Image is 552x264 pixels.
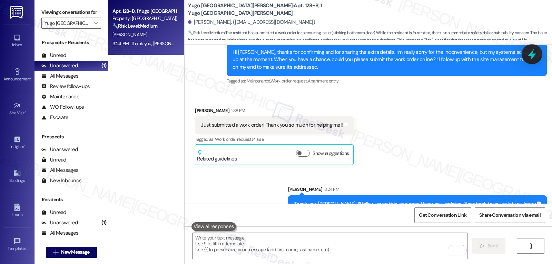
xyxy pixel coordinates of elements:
[41,146,78,153] div: Unanswered
[308,78,338,84] span: Apartment entry
[247,78,270,84] span: Maintenance ,
[46,247,97,258] button: New Message
[294,201,536,208] div: Thank you, [PERSON_NAME]! I'll follow up on this, and once I hear any updates, I'll get back to y...
[41,62,78,69] div: Unanswered
[475,207,545,223] button: Share Conversation via email
[323,186,339,193] div: 3:24 PM
[3,235,31,254] a: Templates •
[195,134,354,144] div: Tagged as:
[188,2,326,17] b: Yugo [GEOGRAPHIC_DATA][PERSON_NAME]: Apt. 128~B, 1 Yugo [GEOGRAPHIC_DATA][PERSON_NAME]
[34,39,108,46] div: Prospects + Residents
[188,30,225,36] strong: 🔧 Risk Level: Medium
[27,245,28,250] span: •
[414,207,471,223] button: Get Conversation Link
[41,167,78,174] div: All Messages
[227,76,547,86] div: Tagged as:
[41,156,66,164] div: Unread
[252,136,264,142] span: Praise
[229,107,245,114] div: 1:38 PM
[195,107,354,117] div: [PERSON_NAME]
[112,23,157,29] strong: 🔧 Risk Level: Medium
[100,60,108,71] div: (1)
[41,229,78,237] div: All Messages
[34,133,108,140] div: Prospects
[288,186,547,195] div: [PERSON_NAME]
[112,31,147,38] span: [PERSON_NAME]
[188,19,315,26] div: [PERSON_NAME]. ([EMAIL_ADDRESS][DOMAIN_NAME])
[24,143,25,148] span: •
[41,72,78,80] div: All Messages
[41,104,84,111] div: WO Follow-ups
[472,238,506,254] button: Send
[3,134,31,152] a: Insights •
[487,242,498,250] span: Send
[3,202,31,220] a: Leads
[31,76,32,80] span: •
[112,15,176,22] div: Property: [GEOGRAPHIC_DATA][PERSON_NAME]
[3,167,31,186] a: Buildings
[270,78,308,84] span: Work order request ,
[201,121,343,129] div: Just submitted a work order! Thank you so much for helping me!!
[233,49,536,71] div: Hi [PERSON_NAME], thanks for confirming and for sharing the extra details. I’m really sorry for t...
[479,212,541,219] span: Share Conversation via email
[53,250,58,255] i: 
[41,114,68,121] div: Escalate
[41,219,78,226] div: Unanswered
[25,109,26,114] span: •
[112,8,176,15] div: Apt. 128~B, 1 Yugo [GEOGRAPHIC_DATA][PERSON_NAME]
[112,40,356,47] div: 3:24 PM: Thank you, [PERSON_NAME]! I'll follow up on this, and once I hear any updates, I'll get ...
[41,209,66,216] div: Unread
[34,196,108,203] div: Residents
[41,7,101,18] label: Viewing conversations for
[61,248,89,256] span: New Message
[480,243,485,249] i: 
[45,18,90,29] input: All communities
[41,177,81,184] div: New Inbounds
[193,233,467,259] textarea: To enrich screen reader interactions, please activate Accessibility in Grammarly extension settings
[419,212,466,219] span: Get Conversation Link
[215,136,252,142] span: Work order request ,
[41,93,79,100] div: Maintenance
[41,83,90,90] div: Review follow-ups
[528,243,533,249] i: 
[313,150,349,157] label: Show suggestions
[3,100,31,118] a: Site Visit •
[10,6,24,19] img: ResiDesk Logo
[3,32,31,50] a: Inbox
[188,29,552,44] span: : The resident has submitted a work order for a recurring issue (sticking bathroom door). While t...
[100,217,108,228] div: (1)
[41,52,66,59] div: Unread
[94,20,98,26] i: 
[197,150,237,163] div: Related guidelines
